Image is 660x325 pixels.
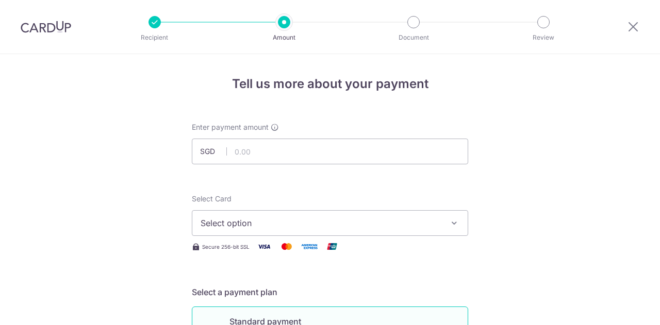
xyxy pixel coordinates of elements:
[201,217,441,229] span: Select option
[276,240,297,253] img: Mastercard
[192,286,468,298] h5: Select a payment plan
[192,75,468,93] h4: Tell us more about your payment
[202,243,250,251] span: Secure 256-bit SSL
[594,294,650,320] iframe: Opens a widget where you can find more information
[254,240,274,253] img: Visa
[192,194,232,203] span: translation missing: en.payables.payment_networks.credit_card.summary.labels.select_card
[117,32,193,43] p: Recipient
[246,32,322,43] p: Amount
[505,32,582,43] p: Review
[200,146,227,157] span: SGD
[192,210,468,236] button: Select option
[192,139,468,164] input: 0.00
[192,122,269,132] span: Enter payment amount
[21,21,71,33] img: CardUp
[299,240,320,253] img: American Express
[322,240,342,253] img: Union Pay
[375,32,452,43] p: Document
